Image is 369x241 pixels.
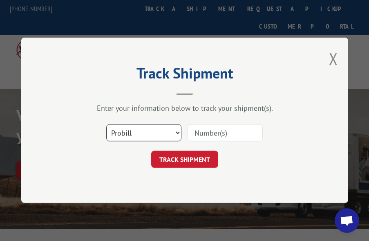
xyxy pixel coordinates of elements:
input: Number(s) [188,125,263,142]
button: Close modal [329,48,338,69]
div: Enter your information below to track your shipment(s). [62,104,307,113]
button: TRACK SHIPMENT [151,151,218,168]
h2: Track Shipment [62,67,307,83]
div: Open chat [335,208,359,233]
